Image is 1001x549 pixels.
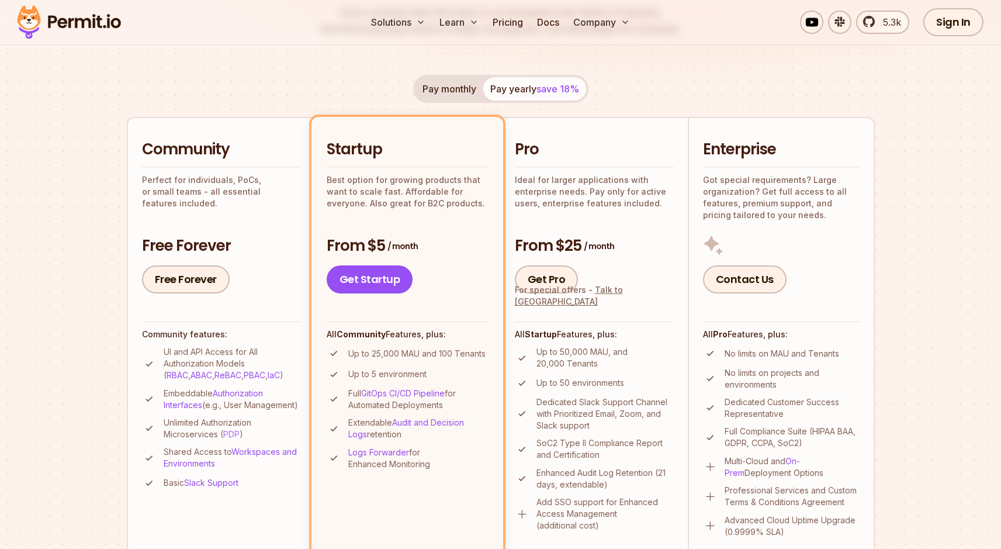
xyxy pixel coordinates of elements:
[348,368,427,380] p: Up to 5 environment
[327,265,413,294] a: Get Startup
[725,426,860,449] p: Full Compliance Suite (HIPAA BAA, GDPR, CCPA, SoC2)
[366,11,430,34] button: Solutions
[725,367,860,391] p: No limits on projects and environments
[856,11,909,34] a: 5.3k
[223,429,240,439] a: PDP
[268,370,280,380] a: IaC
[348,388,488,411] p: Full for Automated Deployments
[348,417,488,440] p: Extendable retention
[327,236,488,257] h3: From $5
[337,329,386,339] strong: Community
[515,174,674,209] p: Ideal for larger applications with enterprise needs. Pay only for active users, enterprise featur...
[348,348,486,360] p: Up to 25,000 MAU and 100 Tenants
[569,11,635,34] button: Company
[142,139,300,160] h2: Community
[167,370,188,380] a: RBAC
[488,11,528,34] a: Pricing
[725,456,800,478] a: On-Prem
[584,240,614,252] span: / month
[387,240,418,252] span: / month
[142,174,300,209] p: Perfect for individuals, PoCs, or small teams - all essential features included.
[876,15,901,29] span: 5.3k
[923,8,983,36] a: Sign In
[184,478,238,488] a: Slack Support
[244,370,265,380] a: PBAC
[164,346,300,381] p: UI and API Access for All Authorization Models ( , , , , )
[532,11,564,34] a: Docs
[536,467,674,491] p: Enhanced Audit Log Retention (21 days, extendable)
[703,329,860,340] h4: All Features, plus:
[164,417,300,440] p: Unlimited Authorization Microservices ( )
[725,515,860,538] p: Advanced Cloud Uptime Upgrade (0.9999% SLA)
[725,455,860,479] p: Multi-Cloud and Deployment Options
[12,2,126,42] img: Permit logo
[536,377,624,389] p: Up to 50 environments
[435,11,483,34] button: Learn
[536,346,674,370] p: Up to 50,000 MAU, and 20,000 Tenants
[361,388,445,398] a: GitOps CI/CD Pipeline
[164,388,300,411] p: Embeddable (e.g., User Management)
[415,77,483,101] button: Pay monthly
[327,329,488,340] h4: All Features, plus:
[164,477,238,489] p: Basic
[348,417,464,439] a: Audit and Decision Logs
[190,370,212,380] a: ABAC
[348,447,409,457] a: Logs Forwarder
[725,396,860,420] p: Dedicated Customer Success Representative
[725,485,860,508] p: Professional Services and Custom Terms & Conditions Agreement
[536,396,674,431] p: Dedicated Slack Support Channel with Prioritized Email, Zoom, and Slack support
[536,496,674,531] p: Add SSO support for Enhanced Access Management (additional cost)
[713,329,728,339] strong: Pro
[515,265,579,294] a: Get Pro
[703,139,860,160] h2: Enterprise
[164,446,300,469] p: Shared Access to
[327,174,488,209] p: Best option for growing products that want to scale fast. Affordable for everyone. Also great for...
[515,139,674,160] h2: Pro
[703,174,860,221] p: Got special requirements? Large organization? Get full access to all features, premium support, a...
[515,329,674,340] h4: All Features, plus:
[214,370,241,380] a: ReBAC
[142,329,300,340] h4: Community features:
[703,265,787,294] a: Contact Us
[164,388,263,410] a: Authorization Interfaces
[348,447,488,470] p: for Enhanced Monitoring
[725,348,839,360] p: No limits on MAU and Tenants
[515,284,674,308] div: For special offers -
[142,265,230,294] a: Free Forever
[515,236,674,257] h3: From $25
[536,437,674,461] p: SoC2 Type II Compliance Report and Certification
[142,236,300,257] h3: Free Forever
[525,329,557,339] strong: Startup
[327,139,488,160] h2: Startup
